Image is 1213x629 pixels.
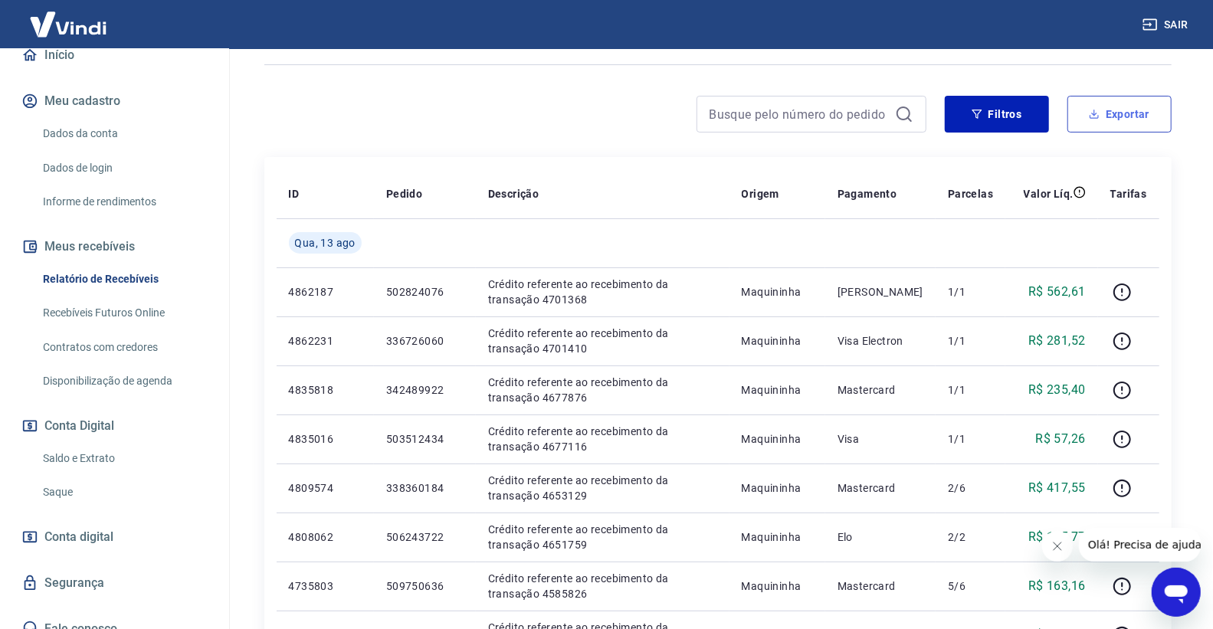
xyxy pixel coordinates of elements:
a: Início [18,38,211,72]
p: 1/1 [948,333,993,349]
p: Maquininha [742,284,813,300]
p: Maquininha [742,529,813,545]
p: Maquininha [742,480,813,496]
p: Maquininha [742,382,813,398]
p: R$ 57,26 [1035,430,1085,448]
a: Informe de rendimentos [37,186,211,218]
p: Visa Electron [838,333,923,349]
p: R$ 165,77 [1028,528,1086,546]
p: Mastercard [838,578,923,594]
a: Contratos com credores [37,332,211,363]
p: Crédito referente ao recebimento da transação 4701368 [488,277,717,307]
input: Busque pelo número do pedido [710,103,889,126]
p: Crédito referente ao recebimento da transação 4653129 [488,473,717,503]
p: R$ 163,16 [1028,577,1086,595]
p: 342489922 [386,382,464,398]
p: 2/2 [948,529,993,545]
p: Crédito referente ao recebimento da transação 4677876 [488,375,717,405]
p: Maquininha [742,578,813,594]
p: Maquininha [742,333,813,349]
a: Segurança [18,566,211,600]
p: 336726060 [386,333,464,349]
p: 4835016 [289,431,362,447]
p: 506243722 [386,529,464,545]
a: Recebíveis Futuros Online [37,297,211,329]
p: Pagamento [838,186,897,201]
p: 4809574 [289,480,362,496]
iframe: Mensagem da empresa [1079,528,1201,562]
p: R$ 281,52 [1028,332,1086,350]
p: Mastercard [838,382,923,398]
p: Crédito referente ao recebimento da transação 4701410 [488,326,717,356]
p: 4735803 [289,578,362,594]
p: Tarifas [1110,186,1147,201]
span: Conta digital [44,526,113,548]
button: Conta Digital [18,409,211,443]
p: 1/1 [948,382,993,398]
p: 509750636 [386,578,464,594]
p: Crédito referente ao recebimento da transação 4585826 [488,571,717,601]
p: 502824076 [386,284,464,300]
p: 4862231 [289,333,362,349]
p: 338360184 [386,480,464,496]
p: R$ 417,55 [1028,479,1086,497]
button: Filtros [945,96,1049,133]
p: Descrição [488,186,539,201]
p: R$ 235,40 [1028,381,1086,399]
a: Dados da conta [37,118,211,149]
p: 503512434 [386,431,464,447]
p: 1/1 [948,284,993,300]
p: 4835818 [289,382,362,398]
p: Parcelas [948,186,993,201]
span: Qua, 13 ago [295,235,356,251]
img: Vindi [18,1,118,48]
p: Valor Líq. [1024,186,1074,201]
p: 4808062 [289,529,362,545]
p: R$ 562,61 [1028,283,1086,301]
a: Conta digital [18,520,211,554]
a: Saque [37,477,211,508]
button: Meus recebíveis [18,230,211,264]
p: 4862187 [289,284,362,300]
span: Olá! Precisa de ajuda? [9,11,129,23]
p: Visa [838,431,923,447]
p: Origem [742,186,779,201]
iframe: Fechar mensagem [1042,531,1073,562]
p: Elo [838,529,923,545]
p: ID [289,186,300,201]
p: [PERSON_NAME] [838,284,923,300]
iframe: Botão para abrir a janela de mensagens [1152,568,1201,617]
p: 5/6 [948,578,993,594]
a: Dados de login [37,152,211,184]
a: Saldo e Extrato [37,443,211,474]
button: Exportar [1067,96,1172,133]
button: Sair [1139,11,1195,39]
p: 1/1 [948,431,993,447]
p: Crédito referente ao recebimento da transação 4651759 [488,522,717,552]
p: Maquininha [742,431,813,447]
button: Meu cadastro [18,84,211,118]
p: Crédito referente ao recebimento da transação 4677116 [488,424,717,454]
p: Pedido [386,186,422,201]
p: 2/6 [948,480,993,496]
a: Relatório de Recebíveis [37,264,211,295]
a: Disponibilização de agenda [37,365,211,397]
p: Mastercard [838,480,923,496]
